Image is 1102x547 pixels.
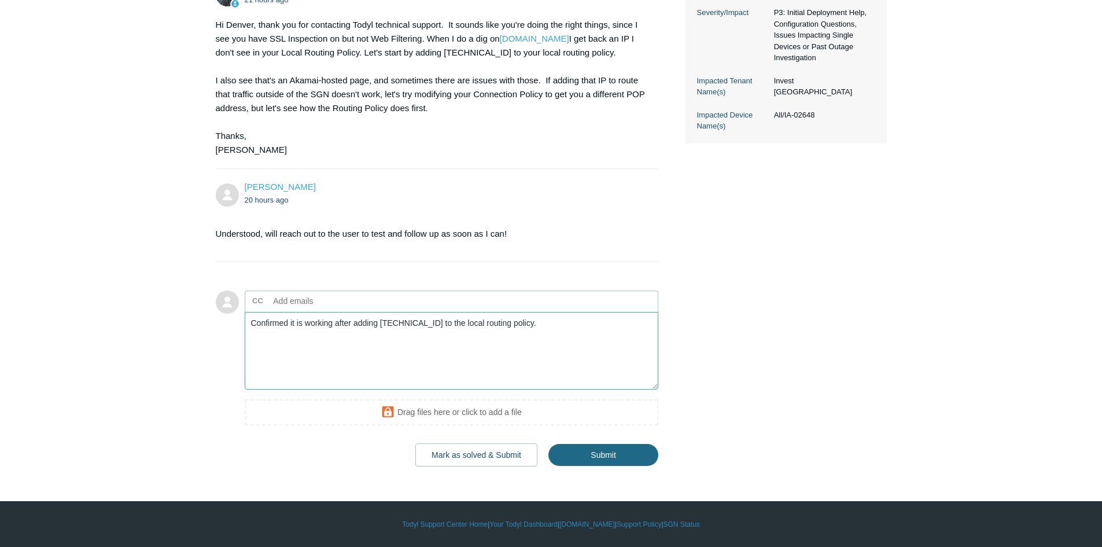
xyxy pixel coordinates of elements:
a: SGN Status [664,519,700,530]
time: 09/18/2025, 15:17 [245,196,289,204]
a: [DOMAIN_NAME] [559,519,615,530]
dd: Invest [GEOGRAPHIC_DATA] [768,75,875,98]
dd: All/IA-02648 [768,109,875,121]
textarea: Add your reply [245,312,659,390]
a: [DOMAIN_NAME] [500,34,569,43]
p: Understood, will reach out to the user to test and follow up as soon as I can! [216,227,647,241]
dt: Impacted Tenant Name(s) [697,75,768,98]
span: Denver Jackson [245,182,316,192]
a: Your Todyl Dashboard [489,519,557,530]
div: Hi Denver, thank you for contacting Todyl technical support. It sounds like you're doing the righ... [216,18,647,157]
dd: P3: Initial Deployment Help, Configuration Questions, Issues Impacting Single Devices or Past Out... [768,7,875,64]
a: [PERSON_NAME] [245,182,316,192]
dt: Severity/Impact [697,7,768,19]
input: Add emails [269,292,393,310]
a: Todyl Support Center Home [402,519,488,530]
dt: Impacted Device Name(s) [697,109,768,132]
div: | | | | [216,519,887,530]
button: Mark as solved & Submit [415,443,537,467]
label: CC [252,292,263,310]
a: Support Policy [617,519,661,530]
input: Submit [548,444,658,466]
